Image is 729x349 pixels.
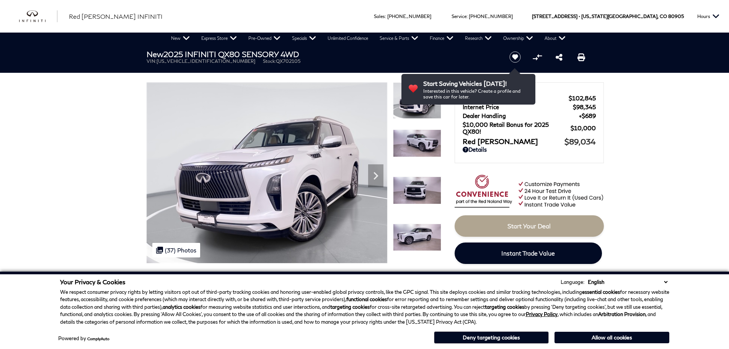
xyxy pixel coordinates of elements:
[463,112,579,119] span: Dealer Handling
[374,13,385,19] span: Sales
[243,33,286,44] a: Pre-Owned
[571,125,596,131] span: $10,000
[87,336,109,341] a: ComplyAuto
[573,103,596,110] span: $98,345
[579,112,596,119] span: $689
[346,296,387,302] strong: functional cookies
[556,52,563,62] a: Share this New 2025 INFINITI QX80 SENSORY 4WD
[463,121,571,135] span: $10,000 Retail Bonus for 2025 QX80!
[485,304,524,310] strong: targeting cookies
[19,10,57,23] img: INFINITI
[58,336,109,341] div: Powered by
[455,242,602,264] a: Instant Trade Value
[434,331,549,344] button: Deny targeting cookies
[69,13,163,20] span: Red [PERSON_NAME] INFINITI
[459,33,497,44] a: Research
[374,33,424,44] a: Service & Parts
[577,52,585,62] a: Print this New 2025 INFINITI QX80 SENSORY 4WD
[463,112,596,119] a: Dealer Handling $689
[452,13,466,19] span: Service
[393,177,441,204] img: New 2025 RADIANT WHITE INFINITI SENSORY 4WD image 3
[507,222,551,229] span: Start Your Deal
[463,95,596,102] a: MSRP $102,845
[569,95,596,102] span: $102,845
[393,224,441,251] img: New 2025 RADIANT WHITE INFINITI SENSORY 4WD image 4
[276,58,300,64] span: QX702105
[147,58,157,64] span: VIN:
[526,311,558,317] a: Privacy Policy
[152,243,200,257] div: (37) Photos
[507,51,524,63] button: Save vehicle
[564,137,596,146] span: $89,034
[368,164,383,187] div: Next
[60,288,669,326] p: We respect consumer privacy rights by letting visitors opt out of third-party tracking cookies an...
[393,129,441,157] img: New 2025 RADIANT WHITE INFINITI SENSORY 4WD image 2
[539,33,571,44] a: About
[163,304,201,310] strong: analytics cookies
[469,13,513,19] a: [PHONE_NUMBER]
[463,103,573,110] span: Internet Price
[497,33,539,44] a: Ownership
[147,82,387,263] img: New 2025 RADIANT WHITE INFINITI SENSORY 4WD image 1
[387,13,431,19] a: [PHONE_NUMBER]
[532,51,543,63] button: Compare vehicle
[586,278,669,286] select: Language Select
[69,12,163,21] a: Red [PERSON_NAME] INFINITI
[385,13,386,19] span: :
[463,121,596,135] a: $10,000 Retail Bonus for 2025 QX80! $10,000
[393,82,441,119] img: New 2025 RADIANT WHITE INFINITI SENSORY 4WD image 1
[147,49,163,59] strong: New
[466,13,468,19] span: :
[582,289,620,295] strong: essential cookies
[263,58,276,64] span: Stock:
[532,13,684,19] a: [STREET_ADDRESS] • [US_STATE][GEOGRAPHIC_DATA], CO 80905
[463,146,596,153] a: Details
[157,58,255,64] span: [US_VEHICLE_IDENTIFICATION_NUMBER]
[60,278,126,285] span: Your Privacy & Cookies
[463,137,564,146] span: Red [PERSON_NAME]
[598,311,646,317] strong: Arbitration Provision
[147,50,497,58] h1: 2025 INFINITI QX80 SENSORY 4WD
[463,103,596,110] a: Internet Price $98,345
[455,215,604,237] a: Start Your Deal
[561,280,584,285] div: Language:
[19,10,57,23] a: infiniti
[196,33,243,44] a: Express Store
[501,249,555,257] span: Instant Trade Value
[165,33,196,44] a: New
[165,33,571,44] nav: Main Navigation
[286,33,322,44] a: Specials
[424,33,459,44] a: Finance
[322,33,374,44] a: Unlimited Confidence
[554,332,669,343] button: Allow all cookies
[463,137,596,146] a: Red [PERSON_NAME] $89,034
[330,304,370,310] strong: targeting cookies
[463,95,569,102] span: MSRP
